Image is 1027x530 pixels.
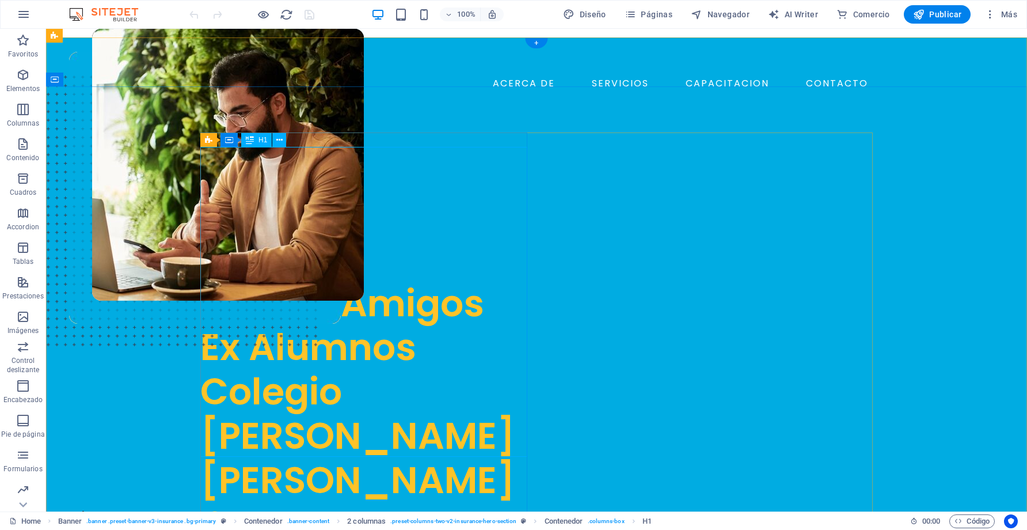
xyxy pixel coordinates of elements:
p: Elementos [6,84,40,93]
button: Páginas [620,5,677,24]
span: Código [954,514,990,528]
span: AI Writer [768,9,818,20]
i: Al redimensionar, ajustar el nivel de zoom automáticamente para ajustarse al dispositivo elegido. [487,9,497,20]
i: Volver a cargar página [280,8,293,21]
span: Haz clic para seleccionar y doble clic para editar [545,514,583,528]
button: Más [980,5,1022,24]
span: Páginas [625,9,672,20]
span: H1 [258,137,267,143]
p: Contenido [6,153,39,162]
button: Publicar [904,5,971,24]
span: Haz clic para seleccionar y doble clic para editar [244,514,283,528]
button: Navegador [686,5,754,24]
span: Haz clic para seleccionar y doble clic para editar [58,514,82,528]
span: Haz clic para seleccionar y doble clic para editar [642,514,652,528]
p: Encabezado [3,395,43,404]
span: Haz clic para seleccionar y doble clic para editar [347,514,386,528]
p: Cuadros [10,188,37,197]
button: Usercentrics [1004,514,1018,528]
span: . columns-box [588,514,625,528]
p: Favoritos [8,50,38,59]
span: . banner-content [287,514,329,528]
p: Tablas [13,257,34,266]
button: Código [949,514,995,528]
span: Publicar [913,9,962,20]
p: Imágenes [7,326,39,335]
div: Diseño (Ctrl+Alt+Y) [558,5,611,24]
span: 00 00 [922,514,940,528]
span: . preset-columns-two-v2-insurance-hero-section [390,514,516,528]
span: . banner .preset-banner-v3-insurance .bg-primary [86,514,216,528]
button: Diseño [558,5,611,24]
span: Más [984,9,1017,20]
i: Este elemento es un preajuste personalizable [221,518,226,524]
i: Este elemento es un preajuste personalizable [521,518,526,524]
span: : [930,517,932,525]
img: Editor Logo [66,7,153,21]
span: Comercio [836,9,890,20]
div: + [525,38,547,48]
p: Prestaciones [2,291,43,301]
p: Pie de página [1,430,44,439]
p: Formularios [3,464,42,474]
p: Columnas [7,119,40,128]
button: Comercio [832,5,895,24]
h6: Tiempo de la sesión [910,514,941,528]
p: Accordion [7,222,39,232]
button: AI Writer [763,5,823,24]
a: Haz clic para cancelar la selección y doble clic para abrir páginas [9,514,41,528]
span: Navegador [691,9,750,20]
button: 100% [440,7,481,21]
button: Haz clic para salir del modo de previsualización y seguir editando [256,7,270,21]
nav: breadcrumb [58,514,652,528]
h6: 100% [457,7,476,21]
span: Diseño [563,9,606,20]
button: reload [279,7,293,21]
